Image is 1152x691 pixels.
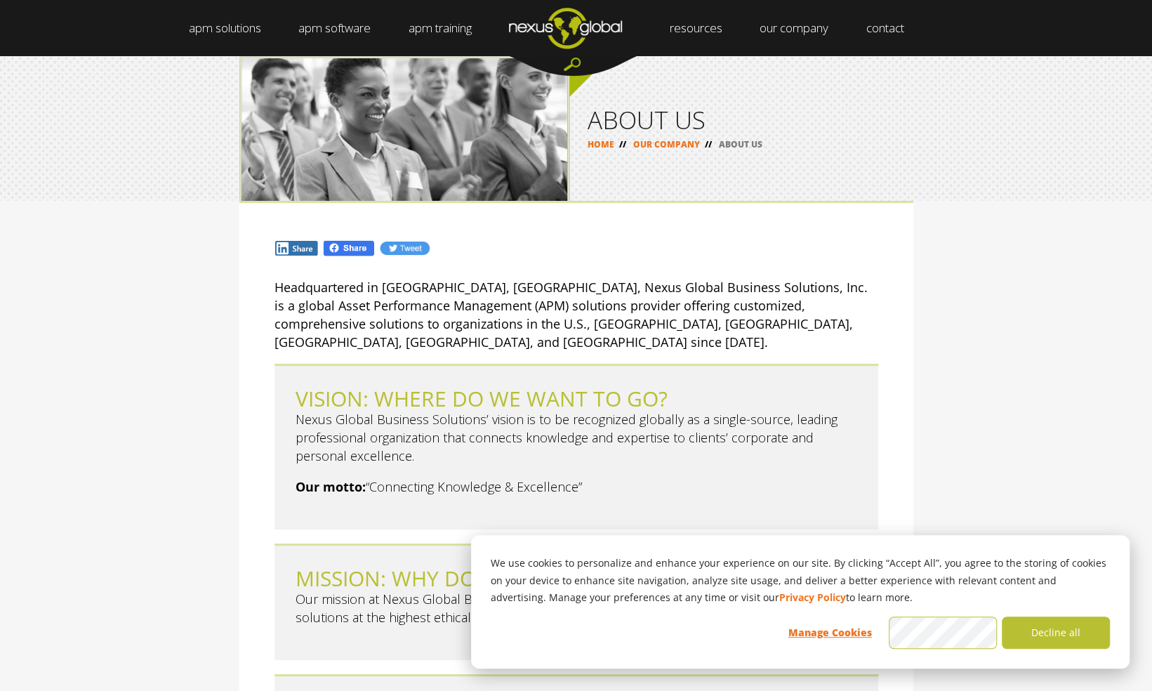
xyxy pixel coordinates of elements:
span: // [700,138,717,150]
a: HOME [588,138,614,150]
img: In.jpg [274,240,319,256]
strong: Our motto: [296,478,366,495]
img: Fb.png [322,239,376,257]
button: Decline all [1002,617,1110,649]
p: Headquartered in [GEOGRAPHIC_DATA], [GEOGRAPHIC_DATA], Nexus Global Business Solutions, Inc. is a... [274,278,878,351]
a: OUR COMPANY [633,138,700,150]
h2: MISSION: WHY DO WE EXIST? [296,567,857,590]
a: Privacy Policy [779,589,846,607]
p: Our mission at Nexus Global Business Solutions is to deliver quantifiable, benefits-driven soluti... [296,590,857,626]
p: “Connecting Knowledge & Excellence” [296,478,857,496]
button: Accept all [889,617,997,649]
p: We use cookies to personalize and enhance your experience on our site. By clicking “Accept All”, ... [491,555,1110,607]
h1: ABOUT US [588,107,895,132]
div: Cookie banner [471,535,1130,669]
span: // [614,138,631,150]
button: Manage Cookies [776,617,884,649]
h2: VISION: WHERE DO WE WANT TO GO? [296,387,857,410]
img: Tw.jpg [379,240,430,256]
p: Nexus Global Business Solutions’ vision is to be recognized globally as a single-source, leading ... [296,410,857,465]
